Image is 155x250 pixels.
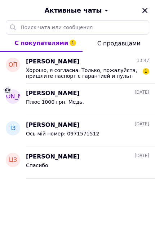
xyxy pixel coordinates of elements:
span: [DATE] [134,89,149,95]
input: Поиск чата или сообщения [6,20,149,35]
span: [PERSON_NAME] [26,89,80,98]
span: [DATE] [134,153,149,159]
span: ОП [9,61,18,69]
span: [DATE] [134,121,149,127]
span: ЦЗ [9,156,17,164]
span: С покупателями [14,40,68,46]
span: Плюс 1000 грн. Медь. [26,99,84,105]
button: С продавцами [83,35,155,52]
button: Закрыть [141,6,149,15]
span: Спасибо [26,162,48,168]
button: Активные чаты [20,6,135,15]
span: 1 [143,68,149,75]
span: С продавцами [97,40,141,47]
span: ІЗ [10,124,16,133]
span: Ось мій номер: 0971571512 [26,131,99,137]
span: Активные чаты [45,6,102,15]
span: Хорошо, я согласна. Только, пожалуйста, пришлите паспорт с гарантией и пульт от кондиционера. [26,67,139,79]
span: 1 [70,40,76,46]
span: [PERSON_NAME] [26,58,80,66]
span: [PERSON_NAME] [26,121,80,129]
span: [PERSON_NAME] [26,153,80,161]
span: 13:47 [137,58,149,64]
